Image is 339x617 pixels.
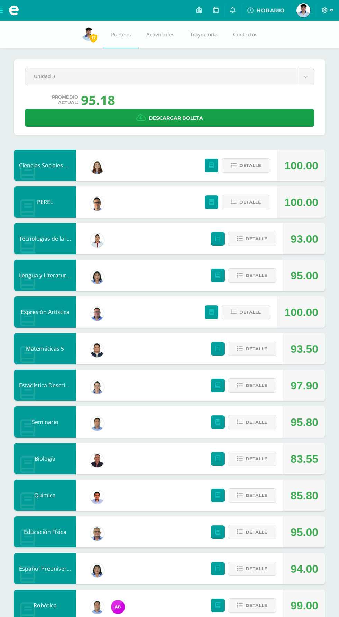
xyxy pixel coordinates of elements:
span: Trayectoria [190,31,218,38]
span: Detalle [239,196,261,209]
button: Detalle [228,488,276,503]
div: 95.18 [81,91,115,109]
a: Punteos [103,21,139,48]
span: Actividades [146,31,174,38]
div: 100.00 [284,150,318,181]
img: 7d6a89eaefe303c7f494a11f338f7e72.png [90,417,104,431]
span: Detalle [239,159,261,172]
div: 100.00 [284,187,318,218]
img: 06c4c350a71096b837e7fba122916920.png [82,27,95,41]
button: Detalle [228,342,276,356]
span: Detalle [246,342,267,355]
a: Unidad 3 [25,68,314,85]
div: Educación Física [14,516,76,547]
div: Español Preuniversitario [14,553,76,584]
div: 95.80 [291,407,318,438]
div: 94.00 [291,553,318,584]
div: 100.00 [284,297,318,328]
img: f902e38f6c2034015b0cb4cda7b0c891.png [90,563,104,577]
div: Química [14,480,76,511]
span: HORARIO [256,7,285,14]
div: 83.55 [291,443,318,475]
span: Punteos [111,31,131,38]
span: Descargar boleta [149,110,203,127]
a: Descargar boleta [25,109,314,127]
div: Estadística Descriptiva [14,370,76,401]
span: Detalle [246,232,267,245]
button: Detalle [228,378,276,393]
span: Promedio actual: [52,94,78,105]
img: 2b8a8d37dfce9e9e6e54bdeb0b7e5ca7.png [90,527,104,541]
button: Detalle [222,158,270,173]
span: Detalle [246,489,267,502]
button: Detalle [228,598,276,613]
a: Contactos [226,21,265,48]
button: Detalle [222,305,270,319]
div: Tecnologías de la Información y Comunicación 5 [14,223,76,254]
img: 9d377caae0ea79d9f2233f751503500a.png [90,160,104,174]
span: Unidad 3 [34,68,288,84]
img: 70cb7eb60b8f550c2f33c1bb3b1b05b9.png [90,490,104,504]
img: 564a5008c949b7a933dbd60b14cd9c11.png [90,380,104,394]
img: cdd5a179f6cd94f9dc1b5064bcc2680a.png [111,600,125,614]
img: 7b62136f9b4858312d6e1286188a04bf.png [90,197,104,211]
img: 26b32a793cf393e8c14c67795abc6c50.png [90,453,104,467]
button: Detalle [228,525,276,539]
span: Detalle [246,562,267,575]
button: Detalle [228,268,276,283]
span: 17 [90,34,97,42]
div: PEREL [14,186,76,218]
div: 97.90 [291,370,318,401]
a: Trayectoria [182,21,226,48]
span: Contactos [233,31,257,38]
img: 13b0349025a0e0de4e66ee4ed905f431.png [90,307,104,321]
div: Matemáticas 5 [14,333,76,364]
img: 2c9694ff7bfac5f5943f65b81010a575.png [90,233,104,247]
img: 7d6a89eaefe303c7f494a11f338f7e72.png [90,600,104,614]
span: Detalle [246,379,267,392]
span: Detalle [246,599,267,612]
button: Detalle [228,415,276,429]
button: Detalle [228,562,276,576]
div: Seminario [14,406,76,438]
img: f902e38f6c2034015b0cb4cda7b0c891.png [90,270,104,284]
div: 95.00 [291,260,318,291]
span: Detalle [246,269,267,282]
span: Detalle [246,526,267,538]
div: Ciencias Sociales y Formación Ciudadana 5 [14,150,76,181]
img: d947e860bee2cfd18864362c840b1d10.png [90,343,104,357]
div: Lengua y Literatura 5 [14,260,76,291]
div: Biología [14,443,76,474]
span: Detalle [246,416,267,429]
div: Expresión Artística [14,296,76,328]
button: Detalle [228,452,276,466]
div: 85.80 [291,480,318,511]
div: 95.00 [291,517,318,548]
img: 06c4c350a71096b837e7fba122916920.png [296,3,310,17]
span: Detalle [246,452,267,465]
div: 93.00 [291,223,318,255]
button: Detalle [228,232,276,246]
button: Detalle [222,195,270,209]
div: 93.50 [291,333,318,365]
span: Detalle [239,306,261,319]
a: Actividades [139,21,182,48]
